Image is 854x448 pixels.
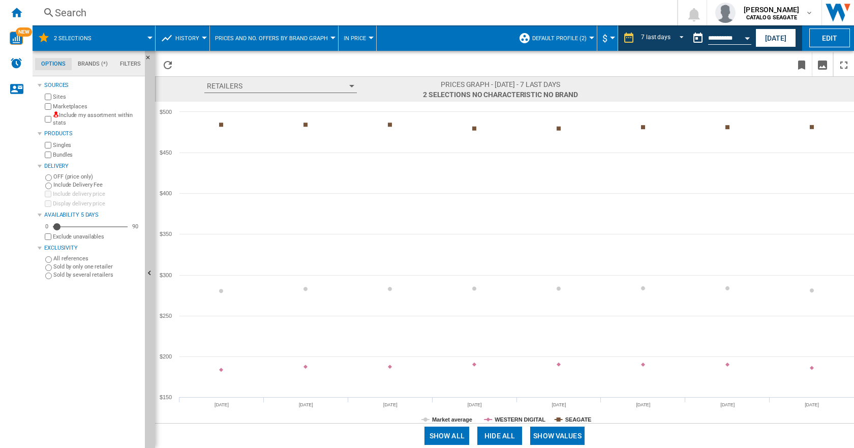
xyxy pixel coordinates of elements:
input: Marketplaces [45,103,51,110]
tspan: [DATE] [636,402,650,407]
md-tab-item: Brands (*) [72,58,114,70]
div: Default profile (2) [518,25,592,51]
span: NEW [16,27,32,37]
div: Availability 5 Days [44,211,141,219]
div: 2 selections [38,25,150,51]
span: History [175,35,199,42]
span: Default profile (2) [532,35,587,42]
tspan: [DATE] [720,402,735,407]
div: 7 last days [641,34,670,41]
input: All references [45,256,52,263]
label: Sold by only one retailer [53,263,141,271]
tspan: $250 [160,313,172,319]
button: Edit [809,28,850,47]
tspan: [DATE] [552,402,566,407]
label: OFF (price only) [53,173,141,181]
span: Prices graph - [DATE] - 7 last days [423,79,578,89]
label: Singles [53,141,141,149]
button: Download as image [812,52,833,76]
button: In price [344,25,371,51]
div: Search [55,6,651,20]
button: Hide [145,51,157,69]
button: Default profile (2) [532,25,592,51]
span: 2 selections [54,35,91,42]
div: 0 [43,223,51,230]
tspan: Market average [432,416,472,423]
button: Show all [424,427,469,445]
tspan: [DATE] [805,402,819,407]
md-tab-item: Filters [114,58,147,70]
button: 2 selections [54,25,102,51]
div: Delivery [44,162,141,170]
label: Display delivery price [53,200,141,207]
label: All references [53,255,141,262]
input: Display delivery price [45,200,51,207]
tspan: [DATE] [299,402,313,407]
button: Maximize [834,52,854,76]
tspan: [DATE] [468,402,482,407]
md-select: REPORTS.WIZARD.STEPS.REPORT.STEPS.REPORT_OPTIONS.PERIOD: 7 last days [640,30,688,47]
span: Prices and No. offers by brand graph [215,35,328,42]
tspan: $150 [160,394,172,400]
img: wise-card.svg [10,32,23,45]
tspan: $200 [160,353,172,360]
button: Show values [530,427,585,445]
input: Sold by only one retailer [45,264,52,271]
span: In price [344,35,366,42]
label: Exclude unavailables [53,233,141,241]
input: Sites [45,94,51,100]
button: Open calendar [738,27,756,46]
button: Retailers [204,79,357,93]
b: CATALOG SEAGATE [746,14,797,21]
div: History [161,25,204,51]
button: Prices and No. offers by brand graph [215,25,333,51]
tspan: $450 [160,150,172,156]
label: Sites [53,93,141,101]
div: Products [44,130,141,138]
input: Bundles [45,152,51,158]
md-tab-item: Options [35,58,72,70]
label: Include delivery price [53,190,141,198]
tspan: WESTERN DIGITAL [495,416,545,423]
tspan: [DATE] [215,402,229,407]
button: $ [602,25,613,51]
span: $ [602,33,607,44]
tspan: $350 [160,231,172,237]
button: Hide all [477,427,522,445]
tspan: $400 [160,190,172,196]
span: 2 selections No characteristic No brand [423,89,578,100]
tspan: [DATE] [383,402,398,407]
input: OFF (price only) [45,174,52,181]
label: Include my assortment within stats [53,111,141,127]
img: alerts-logo.svg [10,57,22,69]
input: Include delivery price [45,191,51,197]
label: Sold by several retailers [53,271,141,279]
div: Exclusivity [44,244,141,252]
tspan: $300 [160,272,172,278]
input: Singles [45,142,51,148]
input: Include Delivery Fee [45,183,52,189]
button: Reload [158,52,178,76]
md-slider: Availability [53,222,128,232]
tspan: SEAGATE [565,416,592,423]
button: History [175,25,204,51]
div: This report is based on a date in the past. [688,25,753,51]
input: Display delivery price [45,233,51,240]
button: [DATE] [755,28,796,47]
img: mysite-not-bg-18x18.png [53,111,59,117]
div: 90 [130,223,141,230]
tspan: $500 [160,109,172,115]
button: Bookmark this report [791,52,812,76]
img: profile.jpg [715,3,736,23]
input: Sold by several retailers [45,273,52,279]
button: md-calendar [688,28,708,48]
label: Bundles [53,151,141,159]
span: [PERSON_NAME] [744,5,799,15]
md-menu: Currency [597,25,618,51]
label: Marketplaces [53,103,141,110]
label: Include Delivery Fee [53,181,141,189]
div: Sources [44,81,141,89]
